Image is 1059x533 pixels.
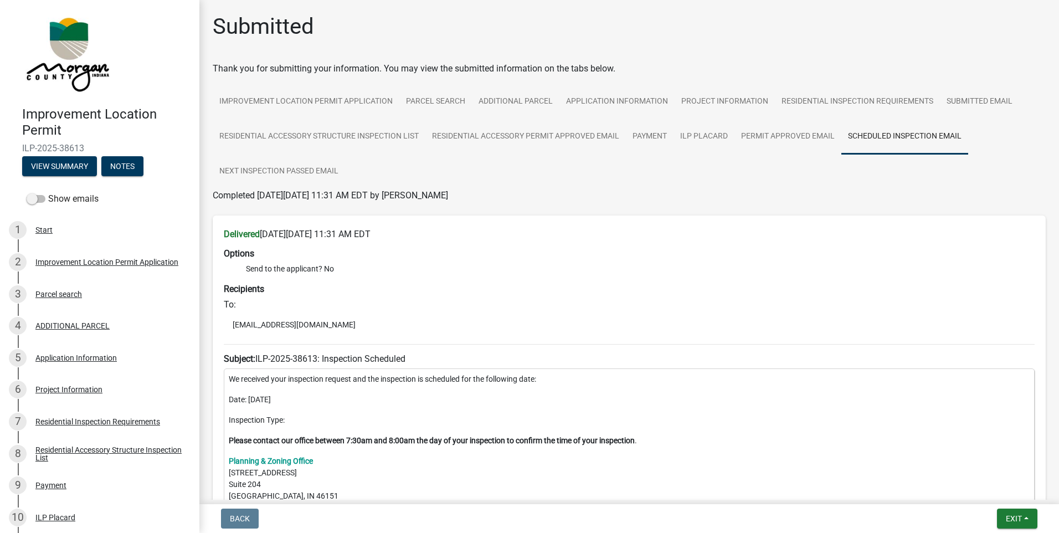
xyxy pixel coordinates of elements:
[35,226,53,234] div: Start
[35,514,75,521] div: ILP Placard
[35,481,66,489] div: Payment
[940,84,1019,120] a: Submitted Email
[224,353,255,364] strong: Subject:
[626,119,674,155] a: Payment
[9,381,27,398] div: 6
[229,435,1030,447] p: .
[22,162,97,171] wm-modal-confirm: Summary
[472,84,559,120] a: ADDITIONAL PARCEL
[997,509,1037,529] button: Exit
[425,119,626,155] a: Residential Accessory Permit Approved Email
[229,394,1030,406] p: Date: [DATE]
[229,373,1030,385] p: We received your inspection request and the inspection is scheduled for the following date:
[224,284,264,294] strong: Recipients
[559,84,675,120] a: Application Information
[27,192,99,206] label: Show emails
[841,119,968,155] a: Scheduled Inspection Email
[9,221,27,239] div: 1
[224,229,260,239] strong: Delivered
[22,106,191,139] h4: Improvement Location Permit
[224,248,254,259] strong: Options
[230,514,250,523] span: Back
[675,84,775,120] a: Project Information
[35,258,178,266] div: Improvement Location Permit Application
[224,316,1035,333] li: [EMAIL_ADDRESS][DOMAIN_NAME]
[9,253,27,271] div: 2
[229,457,313,465] a: Planning & Zoning Office
[224,229,1035,239] h6: [DATE][DATE] 11:31 AM EDT
[35,290,82,298] div: Parcel search
[22,156,97,176] button: View Summary
[213,154,345,189] a: Next Inspection Passed Email
[229,414,1030,426] p: Inspection Type:
[224,353,1035,364] h6: ILP-2025-38613: Inspection Scheduled
[9,349,27,367] div: 5
[221,509,259,529] button: Back
[101,156,143,176] button: Notes
[22,143,177,153] span: ILP-2025-38613
[101,162,143,171] wm-modal-confirm: Notes
[9,317,27,335] div: 4
[22,12,111,95] img: Morgan County, Indiana
[213,190,448,201] span: Completed [DATE][DATE] 11:31 AM EDT by [PERSON_NAME]
[9,509,27,526] div: 10
[9,413,27,430] div: 7
[9,445,27,463] div: 8
[246,263,1035,275] li: Send to the applicant? No
[9,285,27,303] div: 3
[35,418,160,426] div: Residential Inspection Requirements
[213,62,1046,75] div: Thank you for submitting your information. You may view the submitted information on the tabs below.
[734,119,841,155] a: Permit Approved Email
[775,84,940,120] a: Residential Inspection Requirements
[229,436,635,445] strong: Please contact our office between 7:30am and 8:00am the day of your inspection to confirm the tim...
[224,299,1035,310] h6: To:
[213,84,399,120] a: Improvement Location Permit Application
[35,446,182,462] div: Residential Accessory Structure Inspection List
[35,322,110,330] div: ADDITIONAL PARCEL
[213,119,425,155] a: Residential Accessory Structure Inspection List
[35,386,102,393] div: Project Information
[35,354,117,362] div: Application Information
[229,455,1030,514] p: [STREET_ADDRESS] Suite 204 [GEOGRAPHIC_DATA], IN 46151 P: [PHONE_NUMBER]
[1006,514,1022,523] span: Exit
[9,476,27,494] div: 9
[213,13,314,40] h1: Submitted
[399,84,472,120] a: Parcel search
[674,119,734,155] a: ILP Placard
